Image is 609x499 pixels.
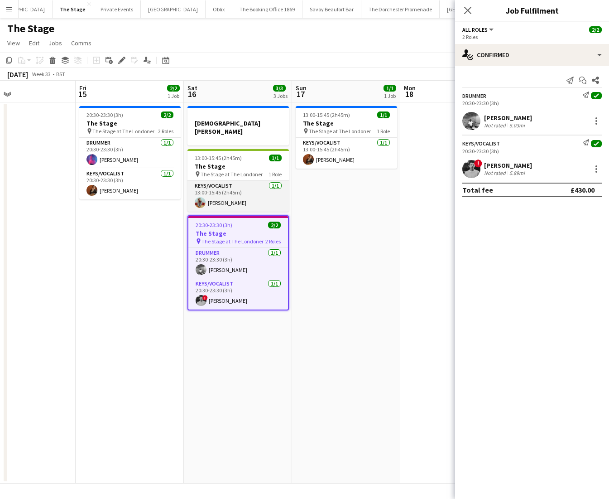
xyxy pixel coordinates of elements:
[462,185,493,194] div: Total fee
[187,84,197,92] span: Sat
[53,0,93,18] button: The Stage
[294,89,307,99] span: 17
[484,161,532,170] div: [PERSON_NAME]
[462,148,602,155] div: 20:30-23:30 (3h)
[141,0,206,18] button: [GEOGRAPHIC_DATA]
[455,5,609,16] h3: Job Fulfilment
[474,160,482,168] span: !
[303,111,350,118] span: 13:00-15:45 (2h45m)
[78,89,86,99] span: 15
[462,26,488,33] span: All roles
[7,70,28,79] div: [DATE]
[404,84,416,92] span: Mon
[188,248,288,279] app-card-role: Drummer1/120:30-23:30 (3h)[PERSON_NAME]
[206,0,232,18] button: Oblix
[377,128,390,135] span: 1 Role
[29,39,39,47] span: Edit
[201,171,263,178] span: The Stage at The Londoner
[25,37,43,49] a: Edit
[92,128,154,135] span: The Stage at The Londoner
[296,138,397,169] app-card-role: Keys/Vocalist1/113:00-15:45 (2h45m)[PERSON_NAME]
[195,155,242,161] span: 13:00-15:45 (2h45m)
[589,26,602,33] span: 2/2
[7,22,54,35] h1: The Stage
[4,37,24,49] a: View
[48,39,62,47] span: Jobs
[45,37,66,49] a: Jobs
[377,111,390,118] span: 1/1
[268,222,281,228] span: 2/2
[56,71,65,78] div: BST
[384,85,396,92] span: 1/1
[309,128,371,135] span: The Stage at The Londoner
[79,106,181,199] app-job-card: 20:30-23:30 (3h)2/2The Stage The Stage at The Londoner2 RolesDrummer1/120:30-23:30 (3h)[PERSON_NA...
[186,89,197,99] span: 16
[187,149,289,212] app-job-card: 13:00-15:45 (2h45m)1/1The Stage The Stage at The Londoner1 RoleKeys/Vocalist1/113:00-15:45 (2h45m...
[455,44,609,66] div: Confirmed
[67,37,95,49] a: Comms
[201,238,264,245] span: The Stage at The Londoner
[571,185,595,194] div: £430.00
[71,39,91,47] span: Comms
[462,140,500,147] div: Keys/Vocalist
[440,0,504,18] button: [GEOGRAPHIC_DATA]
[7,39,20,47] span: View
[484,114,532,122] div: [PERSON_NAME]
[273,85,286,92] span: 3/3
[462,26,495,33] button: All roles
[187,162,289,170] h3: The Stage
[484,122,508,129] div: Not rated
[158,128,173,135] span: 2 Roles
[232,0,302,18] button: The Booking Office 1869
[462,92,486,99] div: Drummer
[79,119,181,127] h3: The Stage
[196,222,232,228] span: 20:30-23:30 (3h)
[384,92,396,99] div: 1 Job
[361,0,440,18] button: The Dorchester Promenade
[302,0,361,18] button: Savoy Beaufort Bar
[462,34,602,40] div: 2 Roles
[93,0,141,18] button: Private Events
[187,106,289,145] app-job-card: [DEMOGRAPHIC_DATA][PERSON_NAME]
[188,229,288,237] h3: The Stage
[188,279,288,310] app-card-role: Keys/Vocalist1/120:30-23:30 (3h)![PERSON_NAME]
[161,111,173,118] span: 2/2
[79,138,181,169] app-card-role: Drummer1/120:30-23:30 (3h)[PERSON_NAME]
[79,84,86,92] span: Fri
[269,171,282,178] span: 1 Role
[508,170,527,176] div: 5.89mi
[296,119,397,127] h3: The Stage
[462,100,602,107] div: 20:30-23:30 (3h)
[403,89,416,99] span: 18
[265,238,281,245] span: 2 Roles
[187,181,289,212] app-card-role: Keys/Vocalist1/113:00-15:45 (2h45m)[PERSON_NAME]
[296,84,307,92] span: Sun
[269,155,282,161] span: 1/1
[167,85,180,92] span: 2/2
[484,170,508,176] div: Not rated
[187,215,289,310] app-job-card: 20:30-23:30 (3h)2/2The Stage The Stage at The Londoner2 RolesDrummer1/120:30-23:30 (3h)[PERSON_NA...
[202,295,208,300] span: !
[168,92,179,99] div: 1 Job
[86,111,123,118] span: 20:30-23:30 (3h)
[30,71,53,78] span: Week 33
[508,122,527,129] div: 5.03mi
[296,106,397,169] app-job-card: 13:00-15:45 (2h45m)1/1The Stage The Stage at The Londoner1 RoleKeys/Vocalist1/113:00-15:45 (2h45m...
[273,92,288,99] div: 3 Jobs
[187,119,289,136] h3: [DEMOGRAPHIC_DATA][PERSON_NAME]
[79,169,181,199] app-card-role: Keys/Vocalist1/120:30-23:30 (3h)[PERSON_NAME]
